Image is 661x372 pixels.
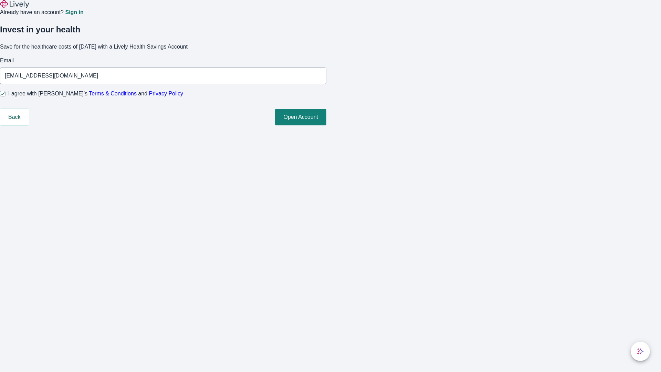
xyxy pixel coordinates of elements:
a: Sign in [65,10,83,15]
a: Terms & Conditions [89,91,137,96]
svg: Lively AI Assistant [637,348,644,355]
a: Privacy Policy [149,91,183,96]
button: Open Account [275,109,326,125]
button: chat [631,342,650,361]
span: I agree with [PERSON_NAME]’s and [8,90,183,98]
